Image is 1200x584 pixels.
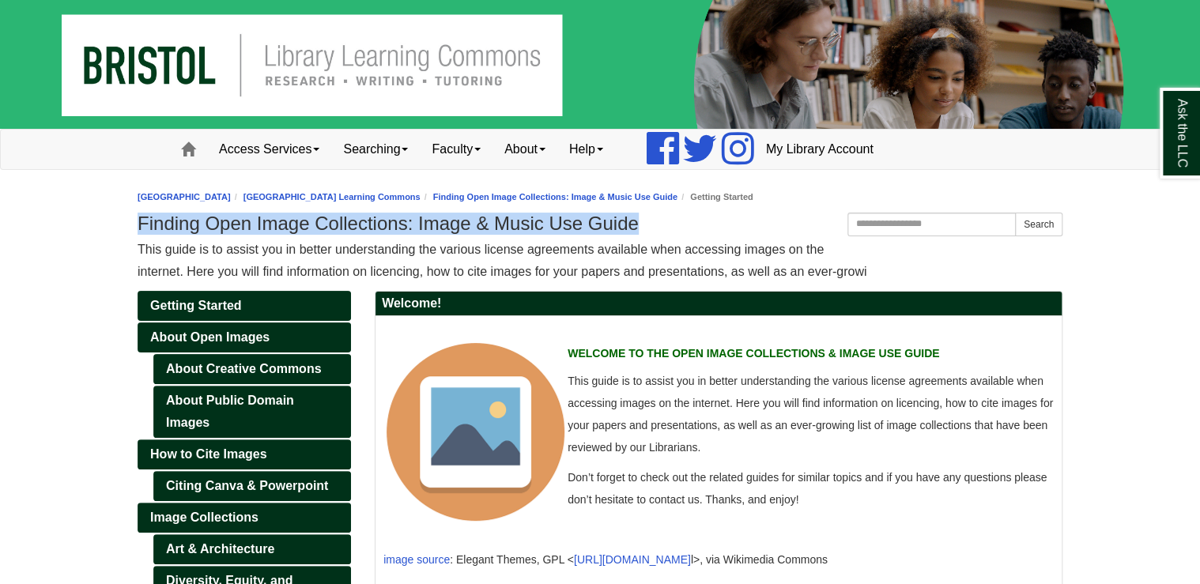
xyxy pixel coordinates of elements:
[492,130,557,169] a: About
[383,553,450,566] a: image source
[420,130,492,169] a: Faculty
[557,130,615,169] a: Help
[574,553,691,566] a: [URL][DOMAIN_NAME]
[138,503,351,533] a: Image Collections
[150,299,242,312] span: Getting Started
[568,375,1053,454] span: This guide is to assist you in better understanding the various license agreements available when...
[243,192,421,202] a: [GEOGRAPHIC_DATA] Learning Commons
[153,354,351,384] a: About Creative Commons
[568,471,1047,506] span: Don’t forget to check out the related guides for similar topics and if you have any questions ple...
[754,130,885,169] a: My Library Account
[207,130,331,169] a: Access Services
[568,347,939,360] strong: WELCOME TO THE OPEN IMAGE COLLECTIONS & IMAGE USE GUIDE
[387,343,564,521] img: image icon
[375,292,1062,316] h2: Welcome!
[150,511,258,524] span: Image Collections
[138,190,1062,205] nav: breadcrumb
[383,553,828,566] span: : Elegant Themes, GPL < l>, via Wikimedia Commons
[153,534,351,564] a: Art & Architecture
[138,322,351,352] a: About Open Images
[1015,213,1062,236] button: Search
[331,130,420,169] a: Searching
[150,330,270,344] span: About Open Images
[138,439,351,469] a: How to Cite Images
[138,243,866,278] span: This guide is to assist you in better understanding the various license agreements available when...
[153,386,351,438] a: About Public Domain Images
[138,213,1062,235] h1: Finding Open Image Collections: Image & Music Use Guide
[150,447,267,461] span: How to Cite Images
[138,192,231,202] a: [GEOGRAPHIC_DATA]
[138,291,351,321] a: Getting Started
[677,190,753,205] li: Getting Started
[153,471,351,501] a: Citing Canva & Powerpoint
[433,192,677,202] a: Finding Open Image Collections: Image & Music Use Guide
